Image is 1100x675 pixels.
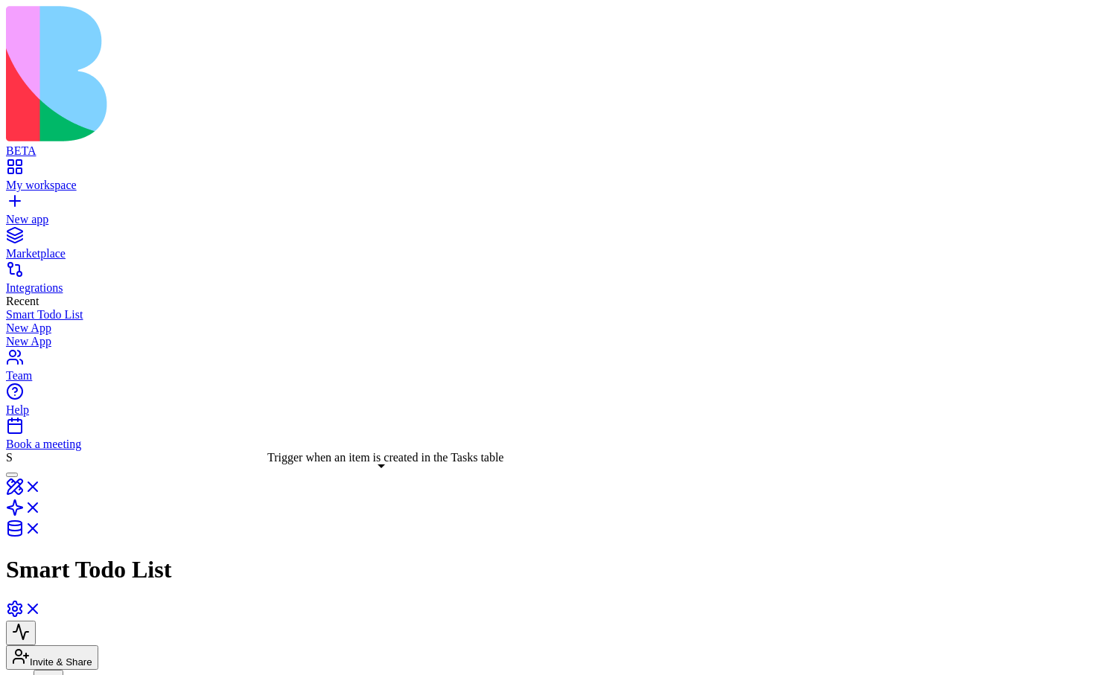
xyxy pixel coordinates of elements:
[6,403,1094,417] div: Help
[6,131,1094,158] a: BETA
[6,321,1094,335] a: New App
[6,335,1094,348] a: New App
[6,234,1094,260] a: Marketplace
[267,451,503,464] div: Trigger when an item is created in the Tasks table
[6,281,1094,295] div: Integrations
[6,179,1094,192] div: My workspace
[6,556,1094,583] h1: Smart Todo List
[6,645,98,670] button: Invite & Share
[6,451,13,464] span: S
[6,390,1094,417] a: Help
[6,424,1094,451] a: Book a meeting
[6,144,1094,158] div: BETA
[6,356,1094,383] a: Team
[6,308,1094,321] a: Smart Todo List
[6,247,1094,260] div: Marketplace
[6,268,1094,295] a: Integrations
[6,438,1094,451] div: Book a meeting
[6,199,1094,226] a: New app
[6,213,1094,226] div: New app
[6,295,39,307] span: Recent
[6,165,1094,192] a: My workspace
[6,369,1094,383] div: Team
[6,6,605,141] img: logo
